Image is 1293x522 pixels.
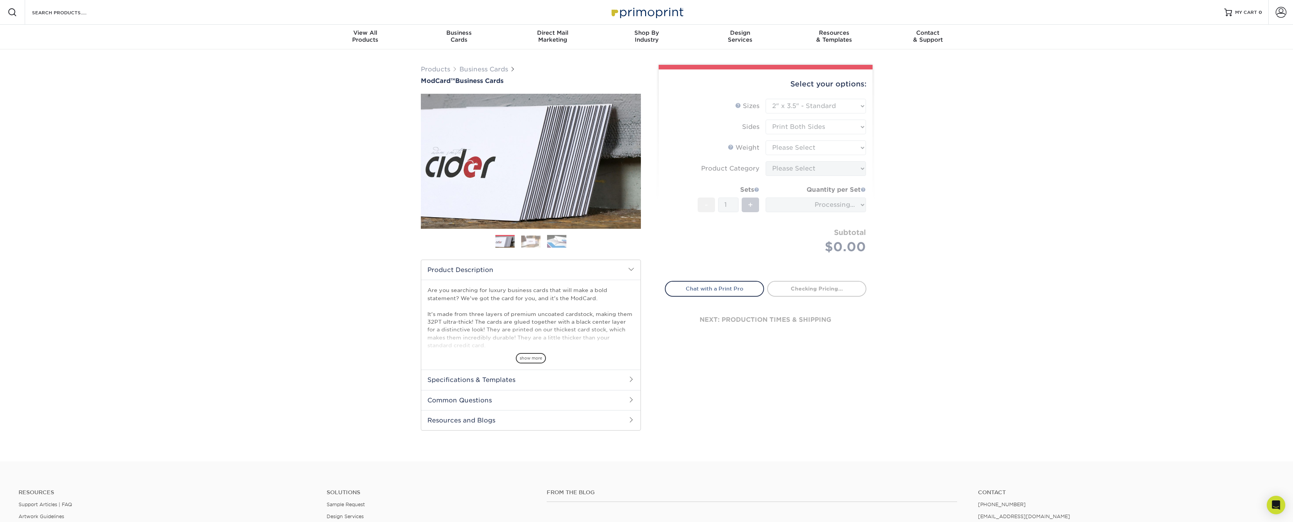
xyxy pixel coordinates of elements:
[319,29,412,43] div: Products
[19,502,72,507] a: Support Articles | FAQ
[787,25,881,49] a: Resources& Templates
[881,29,975,43] div: & Support
[19,489,315,496] h4: Resources
[327,489,535,496] h4: Solutions
[665,281,764,296] a: Chat with a Print Pro
[427,286,634,444] p: Are you searching for luxury business cards that will make a bold statement? We've got the card f...
[600,29,693,36] span: Shop By
[693,29,787,43] div: Services
[421,66,450,73] a: Products
[506,29,600,36] span: Direct Mail
[521,235,541,247] img: Business Cards 02
[608,4,685,20] img: Primoprint
[421,410,641,430] h2: Resources and Blogs
[421,77,641,84] a: ModCard™Business Cards
[412,29,506,36] span: Business
[693,29,787,36] span: Design
[421,260,641,280] h2: Product Description
[516,353,546,363] span: show more
[665,69,866,99] div: Select your options:
[31,8,107,17] input: SEARCH PRODUCTS.....
[600,25,693,49] a: Shop ByIndustry
[978,502,1026,507] a: [PHONE_NUMBER]
[19,514,64,519] a: Artwork Guidelines
[421,390,641,410] h2: Common Questions
[319,29,412,36] span: View All
[459,66,508,73] a: Business Cards
[421,77,455,84] span: ModCard™
[881,25,975,49] a: Contact& Support
[1267,496,1285,514] div: Open Intercom Messenger
[978,489,1274,496] a: Contact
[767,281,866,296] a: Checking Pricing...
[978,514,1070,519] a: [EMAIL_ADDRESS][DOMAIN_NAME]
[421,370,641,390] h2: Specifications & Templates
[665,297,866,343] div: next: production times & shipping
[600,29,693,43] div: Industry
[547,489,957,496] h4: From the Blog
[421,77,641,84] h1: Business Cards
[421,51,641,271] img: ModCard™ 01
[327,514,364,519] a: Design Services
[1235,9,1257,16] span: MY CART
[327,502,365,507] a: Sample Request
[506,25,600,49] a: Direct MailMarketing
[881,29,975,36] span: Contact
[506,29,600,43] div: Marketing
[693,25,787,49] a: DesignServices
[412,29,506,43] div: Cards
[412,25,506,49] a: BusinessCards
[787,29,881,43] div: & Templates
[495,232,515,252] img: Business Cards 01
[547,235,566,248] img: Business Cards 03
[319,25,412,49] a: View AllProducts
[1259,10,1262,15] span: 0
[787,29,881,36] span: Resources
